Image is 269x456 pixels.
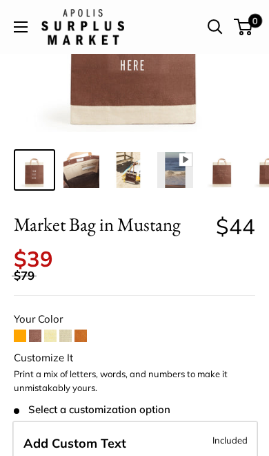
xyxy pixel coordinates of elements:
[63,152,99,188] img: Market Bag in Mustang
[23,435,126,451] span: Add Custom Text
[157,152,193,188] img: Market Bag in Mustang
[208,19,223,35] a: Open search
[14,348,255,368] div: Customize It
[14,368,255,395] p: Print a mix of letters, words, and numbers to make it unmistakably yours.
[14,310,255,329] div: Your Color
[248,13,262,27] span: 0
[17,152,52,188] img: Market Bag in Mustang
[41,9,124,44] img: Apolis: Surplus Market
[14,149,55,191] a: Market Bag in Mustang
[61,149,102,191] a: Market Bag in Mustang
[14,268,34,283] span: $79
[212,432,248,448] span: Included
[155,149,196,191] a: Market Bag in Mustang
[235,19,252,35] a: 0
[14,403,170,416] span: Select a customization option
[216,213,255,240] span: $44
[14,245,53,272] span: $39
[201,149,243,191] a: description_Seal of authenticity printed on the backside of every bag.
[204,152,240,188] img: description_Seal of authenticity printed on the backside of every bag.
[110,152,146,188] img: Market Bag in Mustang
[108,149,149,191] a: Market Bag in Mustang
[14,21,28,32] button: Open menu
[14,213,207,239] span: Market Bag in Mustang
